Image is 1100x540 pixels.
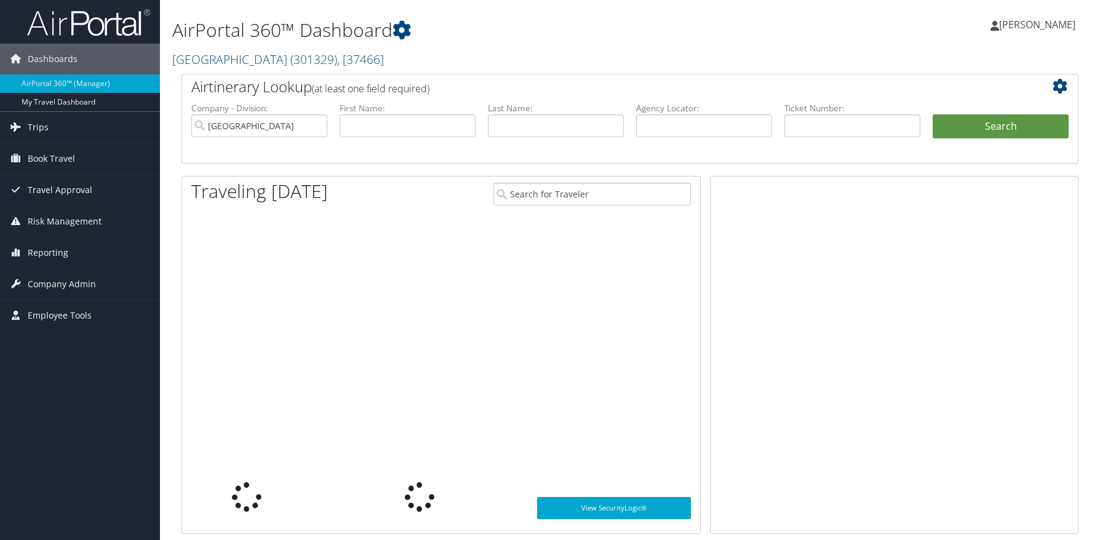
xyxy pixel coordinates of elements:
label: Company - Division: [191,102,327,114]
span: [PERSON_NAME] [999,18,1075,31]
span: (at least one field required) [312,82,429,95]
input: Search for Traveler [493,183,691,205]
span: Trips [28,112,49,143]
img: airportal-logo.png [27,8,150,37]
span: Employee Tools [28,300,92,331]
label: First Name: [340,102,476,114]
span: Travel Approval [28,175,92,205]
span: Risk Management [28,206,102,237]
label: Agency Locator: [636,102,772,114]
label: Last Name: [488,102,624,114]
label: Ticket Number: [784,102,920,114]
span: Book Travel [28,143,75,174]
span: , [ 37466 ] [337,51,384,68]
h2: Airtinerary Lookup [191,76,994,97]
h1: AirPortal 360™ Dashboard [172,17,783,43]
span: Company Admin [28,269,96,300]
button: Search [933,114,1069,139]
span: Dashboards [28,44,78,74]
a: [GEOGRAPHIC_DATA] [172,51,384,68]
a: View SecurityLogic® [537,497,691,519]
a: [PERSON_NAME] [990,6,1088,43]
span: ( 301329 ) [290,51,337,68]
h1: Traveling [DATE] [191,178,328,204]
span: Reporting [28,237,68,268]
